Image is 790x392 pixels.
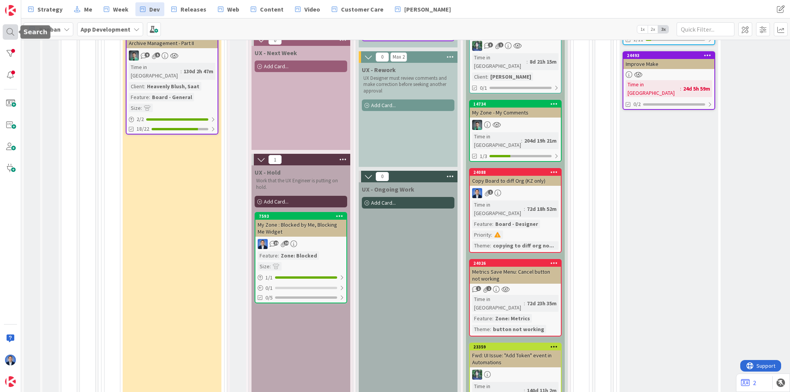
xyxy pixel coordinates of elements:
span: : [490,241,491,250]
div: 7593My Zone : Blocked by Me, Blocking Me Widget [255,213,346,237]
div: Time in [GEOGRAPHIC_DATA] [129,63,181,80]
div: DP [255,239,346,249]
span: 3x [658,25,668,33]
a: Week [99,2,133,16]
a: Content [246,2,288,16]
span: 0 [376,52,389,62]
span: : [141,104,142,112]
span: 0 [376,172,389,181]
div: 24d 5h 59m [681,84,712,93]
img: DP [258,239,268,249]
span: : [527,57,528,66]
div: Client [129,82,144,91]
div: Feature [472,220,492,228]
span: UX - Rework [362,66,396,74]
div: 23359 [470,343,561,350]
div: copying to diff org no... [491,241,556,250]
span: Add Card... [371,199,396,206]
span: : [490,325,491,333]
div: My Zone - My Comments [470,108,561,118]
img: DP [5,355,16,365]
div: 7593 [255,213,346,220]
span: : [521,136,522,145]
span: 10 [284,241,289,246]
img: VP [472,120,482,130]
span: 18/22 [137,125,149,133]
div: 24493 [627,53,714,58]
div: 24026 [470,260,561,267]
div: 0/1 [255,283,346,293]
span: [PERSON_NAME] [404,5,451,14]
div: Fwd: UI Issue: "Add Token" event in Automations [470,350,561,367]
a: Web [213,2,244,16]
div: 24088 [470,169,561,176]
span: : [270,262,271,271]
span: UX - Ongoing Work [362,185,414,193]
div: Theme [472,325,490,333]
input: Quick Filter... [677,22,734,36]
span: 1 [498,42,503,47]
div: Heavenly Blush, Saat [145,82,201,91]
p: UX Designer must review comments and make correction before seeking another approval [363,75,453,94]
div: 8d 21h 15m [528,57,559,66]
span: : [680,84,681,93]
span: : [492,220,493,228]
span: : [492,314,493,323]
span: Customer Care [341,5,383,14]
span: 0/1 [480,84,487,92]
span: : [144,82,145,91]
span: Support [16,1,35,10]
a: [PERSON_NAME] [390,2,456,16]
span: 1x [637,25,648,33]
div: Metrics Save Menu: Cancel button not working [470,267,561,284]
div: Client [472,72,487,81]
div: VP [127,50,218,61]
span: : [524,299,525,308]
div: Time in [GEOGRAPHIC_DATA] [472,295,524,312]
span: 1 [476,286,481,291]
div: Time in [GEOGRAPHIC_DATA] [472,132,521,149]
span: Content [260,5,284,14]
span: Web [227,5,239,14]
span: Add Card... [264,63,289,70]
div: CR [470,41,561,51]
span: UX - Hold [255,168,280,176]
div: Copy Board to diff Org (KZ only) [470,176,561,186]
div: [PERSON_NAME] [488,72,533,81]
div: Zone: Blocked [279,251,319,260]
span: 0 [268,35,282,45]
div: Priority [472,230,491,239]
a: Releases [167,2,211,16]
div: 72d 23h 35m [525,299,559,308]
img: Visit kanbanzone.com [5,5,16,16]
span: : [149,93,150,101]
div: 23359 [473,344,561,350]
div: 204d 19h 21m [522,136,559,145]
div: Zone: Metrics [493,314,532,323]
div: Time in [GEOGRAPHIC_DATA] [472,200,524,217]
div: Size [129,104,141,112]
div: button not working [491,325,546,333]
span: Releases [181,5,206,14]
img: CR [472,370,482,380]
a: Me [69,2,97,16]
div: 14734My Zone - My Comments [470,101,561,118]
div: 1/1 [255,273,346,283]
span: 1 [488,190,493,195]
div: 23359Fwd: UI Issue: "Add Token" event in Automations [470,343,561,367]
div: VP [470,120,561,130]
span: 1/3 [480,152,487,160]
a: Customer Care [327,2,388,16]
a: Strategy [24,2,67,16]
div: Archive Management - Part II [127,38,218,48]
p: Work that the UX Engineer is putting on hold. [256,178,346,190]
img: DP [472,188,482,198]
div: 24088Copy Board to diff Org (KZ only) [470,169,561,186]
a: 2 [741,378,756,387]
span: Dev [149,5,160,14]
span: Add Card... [264,198,289,205]
div: 24026 [473,261,561,266]
div: 24493 [623,52,714,59]
span: 2 / 2 [137,115,144,123]
div: Max 2 [393,55,405,59]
